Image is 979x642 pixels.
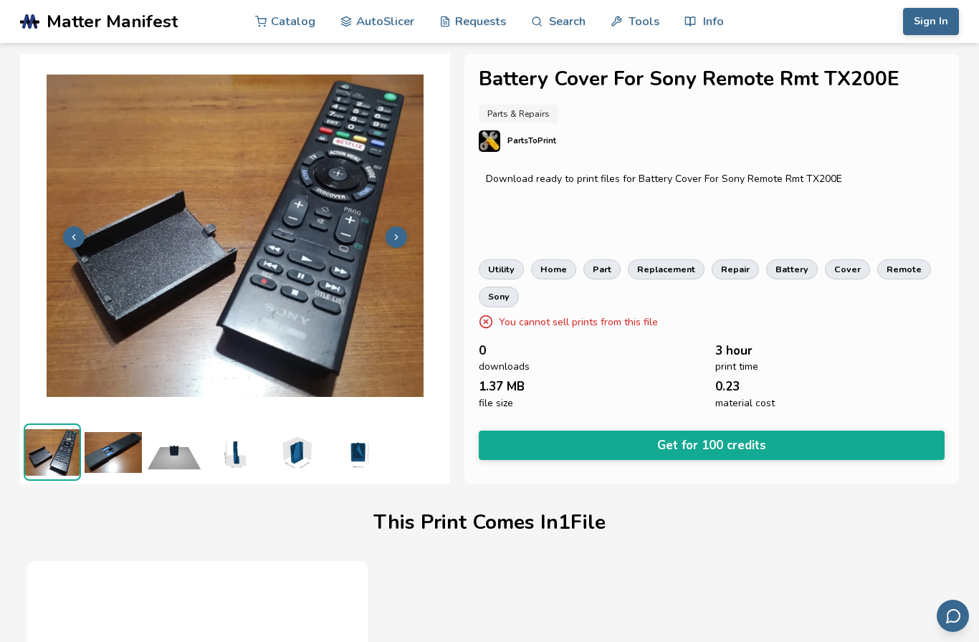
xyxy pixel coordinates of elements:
[499,315,658,330] p: You cannot sell prints from this file
[479,344,486,358] span: 0
[715,380,740,393] span: 0.23
[479,380,525,393] span: 1.37 MB
[715,344,753,358] span: 3 hour
[903,8,959,35] button: Sign In
[825,259,870,279] a: cover
[937,600,969,632] button: Send feedback via email
[531,259,576,279] a: home
[267,423,325,481] img: 1_3D_Dimensions
[479,105,558,123] a: Parts & Repairs
[479,361,530,373] span: downloads
[479,431,945,460] button: Get for 100 credits
[479,68,945,90] h1: Battery Cover For Sony Remote Rmt TX200E
[877,259,931,279] a: remote
[479,287,519,307] a: sony
[47,11,178,32] span: Matter Manifest
[628,259,705,279] a: replacement
[479,130,945,166] a: PartsToPrint's profilePartsToPrint
[479,130,500,152] img: PartsToPrint's profile
[712,259,759,279] a: repair
[373,512,606,534] h1: This Print Comes In 1 File
[715,398,775,409] span: material cost
[328,423,386,481] img: 1_3D_Dimensions
[479,259,524,279] a: utility
[206,423,264,481] img: 1_3D_Dimensions
[766,259,818,279] a: battery
[507,133,556,148] p: PartsToPrint
[715,361,758,373] span: print time
[583,259,621,279] a: part
[145,423,203,481] img: 1_Print_Preview
[479,398,513,409] span: file size
[486,173,937,185] p: Download ready to print files for Battery Cover For Sony Remote Rmt TX200E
